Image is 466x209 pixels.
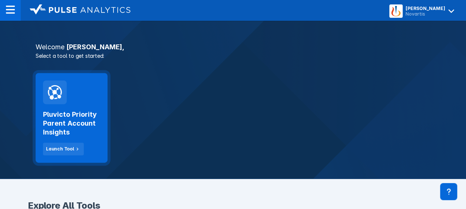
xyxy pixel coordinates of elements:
div: Launch Tool [46,146,74,152]
div: Contact Support [440,183,457,200]
p: Select a tool to get started: [31,52,435,60]
div: Novartis [406,11,445,17]
h3: [PERSON_NAME] , [31,44,435,50]
span: Welcome [36,43,65,51]
div: [PERSON_NAME] [406,6,445,11]
a: logo [21,4,130,16]
img: menu--horizontal.svg [6,5,15,14]
img: logo [30,4,130,15]
button: Launch Tool [43,143,84,155]
a: Pluvicto Priority Parent Account InsightsLaunch Tool [36,73,108,163]
h2: Pluvicto Priority Parent Account Insights [43,110,100,137]
img: menu button [391,6,401,16]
